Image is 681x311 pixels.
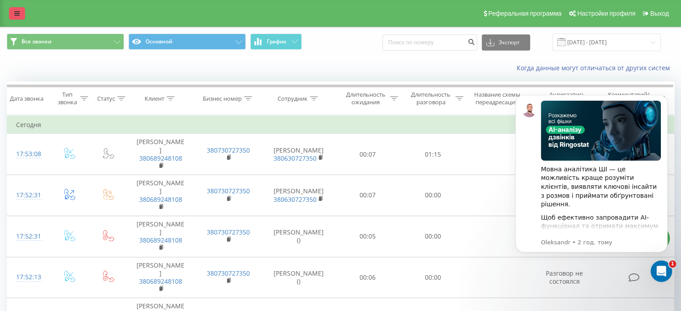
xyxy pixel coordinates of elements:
[267,38,287,45] span: График
[139,154,182,162] a: 380689248108
[577,10,635,17] span: Настройки профиля
[262,175,335,216] td: [PERSON_NAME]
[21,38,51,45] span: Все звонки
[16,187,40,204] div: 17:52:31
[343,91,388,106] div: Длительность ожидания
[10,95,43,102] div: Дата звонка
[400,134,465,175] td: 01:15
[250,34,302,50] button: График
[335,134,400,175] td: 00:07
[482,34,530,51] button: Экспорт
[474,91,521,106] div: Название схемы переадресации
[400,216,465,257] td: 00:00
[207,269,250,277] a: 380730727350
[128,34,246,50] button: Основной
[7,116,674,134] td: Сегодня
[16,228,40,245] div: 17:52:31
[145,95,164,102] div: Клиент
[207,187,250,195] a: 380730727350
[56,91,77,106] div: Тип звонка
[262,134,335,175] td: [PERSON_NAME]
[669,260,676,268] span: 1
[127,175,194,216] td: [PERSON_NAME]
[517,64,674,72] a: Когда данные могут отличаться от других систем
[278,95,308,102] div: Сотрудник
[650,10,669,17] span: Выход
[488,10,561,17] span: Реферальная программа
[651,260,672,282] iframe: Intercom live chat
[139,236,182,244] a: 380689248108
[274,154,317,162] a: 380630727350
[207,146,250,154] a: 380730727350
[127,257,194,298] td: [PERSON_NAME]
[127,134,194,175] td: [PERSON_NAME]
[7,34,124,50] button: Все звонки
[16,145,40,163] div: 17:53:08
[335,257,400,298] td: 00:06
[127,216,194,257] td: [PERSON_NAME]
[274,195,317,204] a: 380630727350
[408,91,453,106] div: Длительность разговора
[139,277,182,285] a: 380689248108
[16,268,40,286] div: 17:52:13
[262,216,335,257] td: [PERSON_NAME] ()
[400,175,465,216] td: 00:00
[400,257,465,298] td: 00:00
[97,95,115,102] div: Статус
[262,257,335,298] td: [PERSON_NAME] ()
[139,195,182,204] a: 380689248108
[502,81,681,287] iframe: Intercom notifications повідомлення
[335,175,400,216] td: 00:07
[207,228,250,236] a: 380730727350
[335,216,400,257] td: 00:05
[203,95,242,102] div: Бизнес номер
[382,34,477,51] input: Поиск по номеру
